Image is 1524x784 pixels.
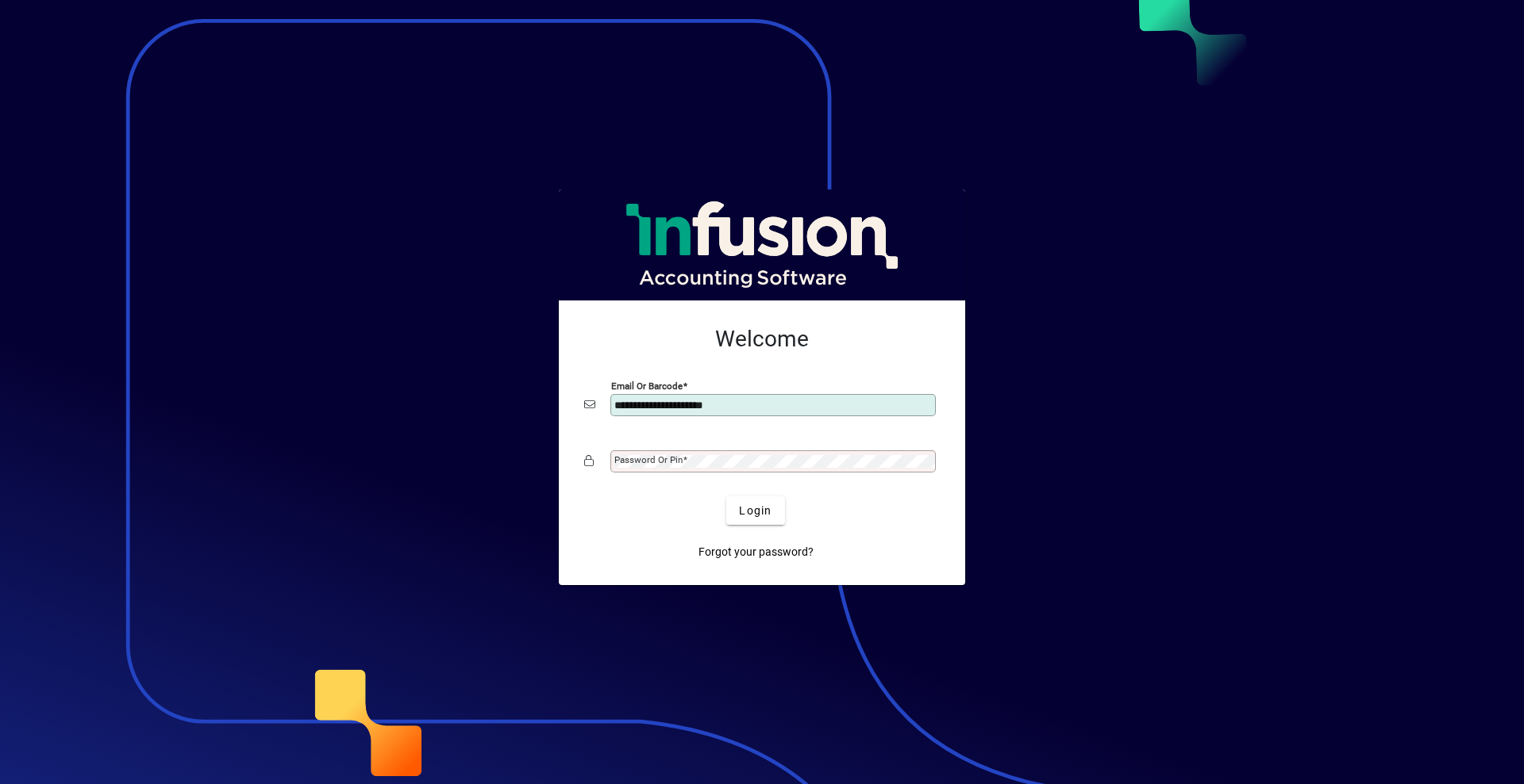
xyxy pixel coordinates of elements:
[726,496,784,525] button: Login
[584,326,940,353] h2: Welcome
[698,544,814,560] span: Forgot your password?
[739,503,772,519] span: Login
[692,537,820,566] a: Forgot your password?
[611,381,683,392] mat-label: Email or Barcode
[614,454,683,465] mat-label: Password or Pin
